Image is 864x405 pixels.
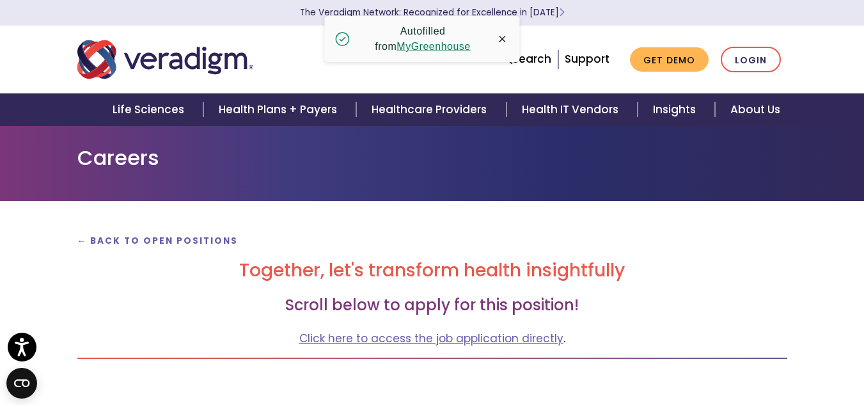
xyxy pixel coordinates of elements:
[77,260,787,282] h2: Together, let's transform health insightfully
[360,24,485,54] p: Autofilled from
[507,93,638,126] a: Health IT Vendors
[6,368,37,399] button: Open CMP widget
[77,235,239,247] a: ← Back to Open Positions
[559,6,565,19] span: Learn More
[715,93,796,126] a: About Us
[203,93,356,126] a: Health Plans + Payers
[77,330,787,347] p: .
[630,47,709,72] a: Get Demo
[77,296,787,315] h3: Scroll below to apply for this position!
[397,41,470,52] a: MyGreenhouse
[77,146,787,170] h1: Careers
[356,93,506,126] a: Healthcare Providers
[565,51,609,67] a: Support
[721,47,781,73] a: Login
[300,6,565,19] a: The Veradigm Network: Recognized for Excellence in [DATE]Learn More
[638,93,715,126] a: Insights
[299,331,563,346] a: Click here to access the job application directly
[97,93,203,126] a: Life Sciences
[77,38,253,81] img: Veradigm logo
